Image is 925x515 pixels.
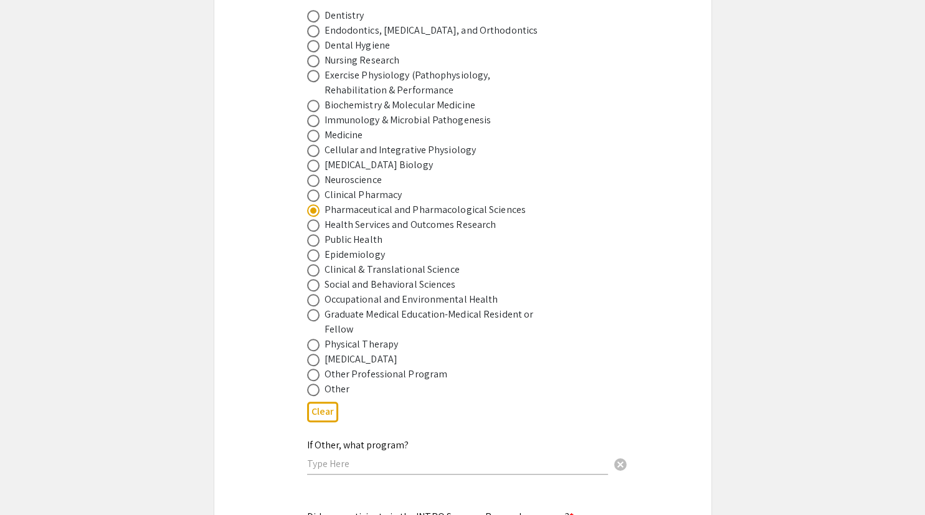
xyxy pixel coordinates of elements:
div: Other [325,382,350,397]
button: Clear [608,451,633,476]
div: Neuroscience [325,172,382,187]
div: Immunology & Microbial Pathogenesis [325,113,491,128]
button: Clear [307,402,338,422]
div: [MEDICAL_DATA] [325,352,397,367]
div: Endodontics, [MEDICAL_DATA], and Orthodontics [325,23,538,38]
iframe: Chat [9,459,53,506]
div: Nursing Research [325,53,400,68]
div: Clinical & Translational Science [325,262,460,277]
div: Biochemistry & Molecular Medicine [325,98,475,113]
div: Physical Therapy [325,337,399,352]
div: Medicine [325,128,363,143]
div: Dental Hygiene [325,38,390,53]
div: Health Services and Outcomes Research [325,217,496,232]
div: Occupational and Environmental Health [325,292,498,307]
div: [MEDICAL_DATA] Biology [325,158,433,172]
div: Social and Behavioral Sciences [325,277,456,292]
div: Graduate Medical Education-Medical Resident or Fellow [325,307,543,337]
div: Pharmaceutical and Pharmacological Sciences [325,202,526,217]
div: Epidemiology [325,247,385,262]
span: cancel [613,457,628,472]
div: Other Professional Program [325,367,448,382]
div: Dentistry [325,8,364,23]
div: Clinical Pharmacy [325,187,402,202]
input: Type Here [307,457,608,470]
div: Cellular and Integrative Physiology [325,143,477,158]
div: Exercise Physiology (Pathophysiology, Rehabilitation & Performance [325,68,543,98]
div: Public Health [325,232,382,247]
mat-label: If Other, what program? [307,438,409,451]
